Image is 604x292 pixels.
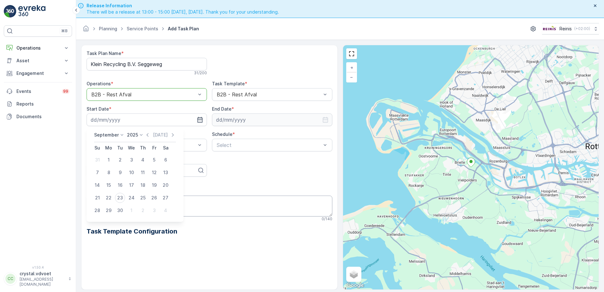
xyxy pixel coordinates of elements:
[149,205,159,216] div: 3
[138,180,148,190] div: 18
[160,167,171,178] div: 13
[138,167,148,178] div: 11
[87,106,109,112] label: Start Date
[115,180,125,190] div: 16
[61,28,68,33] p: ⌘B
[160,155,171,165] div: 6
[126,142,137,154] th: Wednesday
[115,155,125,165] div: 2
[138,205,148,216] div: 2
[160,180,171,190] div: 20
[87,227,332,236] h2: Task Template Configuration
[126,193,136,203] div: 24
[4,265,72,269] span: v 1.50.4
[16,45,59,51] p: Operations
[126,205,136,216] div: 1
[126,167,136,178] div: 10
[92,155,102,165] div: 31
[104,180,114,190] div: 15
[126,180,136,190] div: 17
[16,88,58,94] p: Events
[160,205,171,216] div: 4
[166,26,200,32] span: Add Task Plan
[149,193,159,203] div: 26
[347,72,356,82] a: Zoom Out
[542,23,599,34] button: Reinis(+02:00)
[87,81,111,86] label: Operations
[212,81,245,86] label: Task Template
[4,110,72,123] a: Documents
[127,26,158,31] a: Service Points
[115,205,125,216] div: 30
[350,74,353,80] span: −
[4,67,72,80] button: Engagement
[87,113,207,126] input: dd/mm/yyyy
[104,167,114,178] div: 8
[4,85,72,98] a: Events99
[16,113,69,120] p: Documents
[347,49,356,58] a: View Fullscreen
[82,27,89,33] a: Homepage
[138,193,148,203] div: 25
[115,167,125,178] div: 9
[345,281,365,289] img: Google
[126,155,136,165] div: 3
[92,193,102,203] div: 21
[20,277,65,287] p: [EMAIL_ADDRESS][DOMAIN_NAME]
[138,155,148,165] div: 4
[4,54,72,67] button: Asset
[16,70,59,76] p: Engagement
[542,25,557,32] img: Reinis-Logo-Vrijstaand_Tekengebied-1-copy2_aBO4n7j.png
[153,132,168,138] p: [DATE]
[103,142,114,154] th: Monday
[115,193,125,203] div: 23
[322,216,332,222] p: 0 / 140
[92,205,102,216] div: 28
[217,141,321,149] p: Select
[212,131,233,137] label: Schedule
[350,65,353,70] span: +
[4,42,72,54] button: Operations
[63,89,68,94] p: 99
[160,142,171,154] th: Saturday
[212,106,232,112] label: End Date
[137,142,148,154] th: Thursday
[194,70,207,76] p: 31 / 200
[92,180,102,190] div: 14
[20,271,65,277] p: crystal.vdvoet
[16,101,69,107] p: Reports
[347,63,356,72] a: Zoom In
[114,142,126,154] th: Tuesday
[148,142,160,154] th: Friday
[92,142,103,154] th: Sunday
[212,113,332,126] input: dd/mm/yyyy
[99,26,117,31] a: Planning
[87,9,279,15] span: There will be a release at 13:00 - 15:00 [DATE], [DATE]. Thank you for your understanding.
[87,3,279,9] span: Release Information
[104,205,114,216] div: 29
[347,267,361,281] a: Layers
[87,51,121,56] label: Task Plan Name
[149,167,159,178] div: 12
[160,193,171,203] div: 27
[4,271,72,287] button: CCcrystal.vdvoet[EMAIL_ADDRESS][DOMAIN_NAME]
[127,132,138,138] p: 2025
[18,5,45,18] img: logo_light-DOdMpM7g.png
[4,5,16,18] img: logo
[559,26,572,32] p: Reinis
[92,167,102,178] div: 7
[16,58,59,64] p: Asset
[94,132,119,138] p: September
[149,180,159,190] div: 19
[5,274,15,284] div: CC
[149,155,159,165] div: 5
[104,155,114,165] div: 1
[574,26,590,31] p: ( +02:00 )
[104,193,114,203] div: 22
[345,281,365,289] a: Open this area in Google Maps (opens a new window)
[4,98,72,110] a: Reports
